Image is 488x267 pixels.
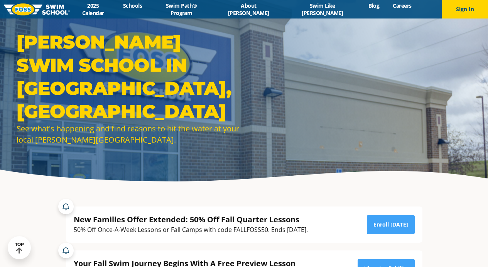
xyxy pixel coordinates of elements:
[386,2,418,9] a: Careers
[367,215,415,234] a: Enroll [DATE]
[149,2,214,17] a: Swim Path® Program
[17,123,240,145] div: See what's happening and find reasons to hit the water at your local [PERSON_NAME][GEOGRAPHIC_DATA].
[4,3,70,15] img: FOSS Swim School Logo
[70,2,117,17] a: 2025 Calendar
[15,242,24,254] div: TOP
[214,2,283,17] a: About [PERSON_NAME]
[74,225,308,235] div: 50% Off Once-A-Week Lessons or Fall Camps with code FALLFOSS50. Ends [DATE].
[362,2,386,9] a: Blog
[17,30,240,123] h1: [PERSON_NAME] Swim School in [GEOGRAPHIC_DATA], [GEOGRAPHIC_DATA]
[117,2,149,9] a: Schools
[74,214,308,225] div: New Families Offer Extended: 50% Off Fall Quarter Lessons
[283,2,362,17] a: Swim Like [PERSON_NAME]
